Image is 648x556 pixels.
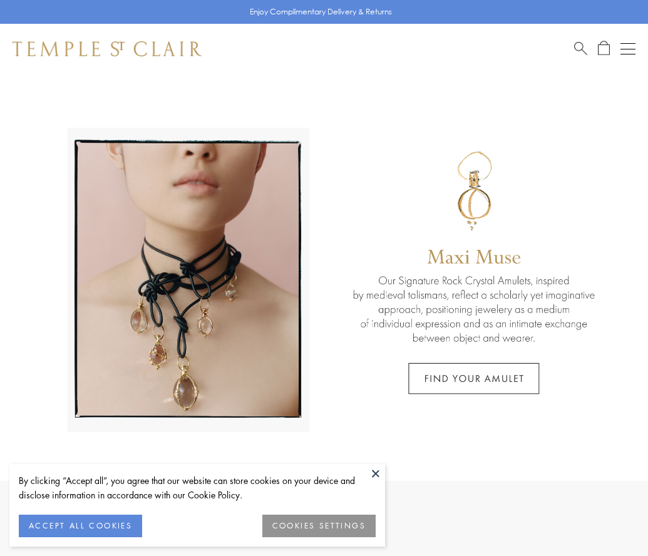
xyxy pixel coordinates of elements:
[13,41,202,56] img: Temple St. Clair
[19,515,142,537] button: ACCEPT ALL COOKIES
[19,473,376,502] div: By clicking “Accept all”, you agree that our website can store cookies on your device and disclos...
[598,41,610,56] a: Open Shopping Bag
[620,41,635,56] button: Open navigation
[250,6,392,18] p: Enjoy Complimentary Delivery & Returns
[574,41,587,56] a: Search
[262,515,376,537] button: COOKIES SETTINGS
